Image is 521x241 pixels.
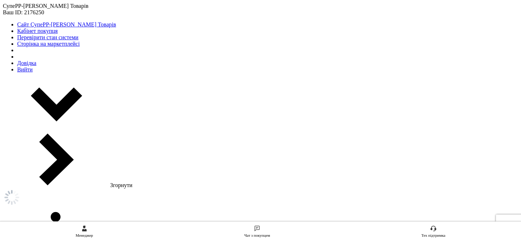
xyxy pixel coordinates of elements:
[76,233,93,237] div: Менеджер
[17,60,36,66] a: Довідка
[17,41,80,47] a: Сторінка на маркетплейсі
[17,28,58,34] a: Кабінет покупця
[17,66,33,72] a: Вийти
[3,9,518,16] div: Ваш ID: 2176250
[17,21,116,27] a: Сайт СупеРР-[PERSON_NAME] Товарів
[421,233,445,237] div: Тех підтримка
[244,233,270,237] div: Чат з покупцем
[3,3,88,9] span: СупеРР-Маркет Корисних Товарів
[3,182,132,188] span: Згорнути
[17,34,78,40] a: Перевірити стан системи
